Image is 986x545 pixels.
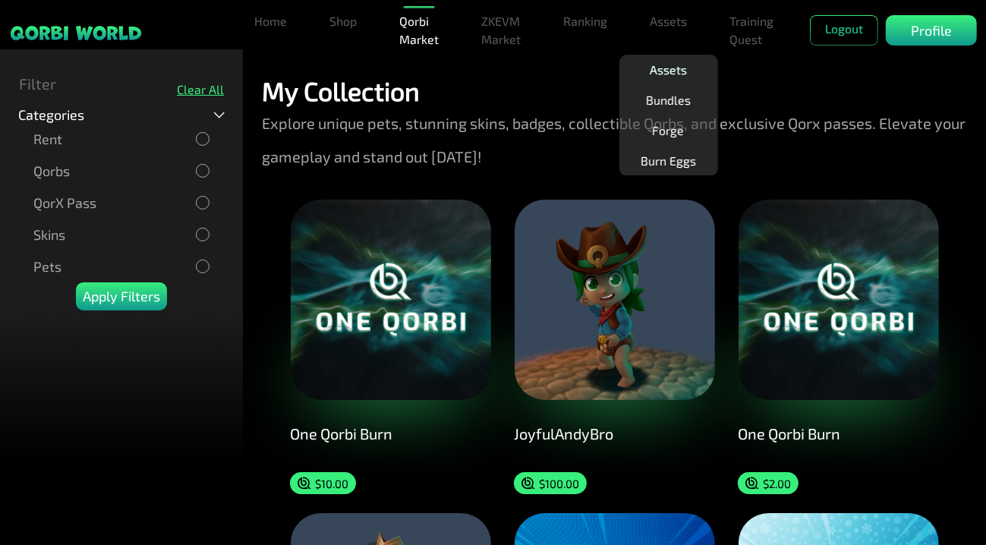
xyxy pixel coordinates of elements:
[33,195,96,211] p: QorX Pass
[763,477,791,490] p: $ 2.00
[911,20,952,41] p: Profile
[315,477,348,490] p: $ 10.00
[19,72,56,95] p: Filter
[33,259,61,275] p: Pets
[647,115,691,146] a: Forge
[9,24,143,42] img: sticky brand-logo
[291,200,491,400] img: One Qorbi Burn
[323,6,363,36] a: Shop
[644,55,693,85] a: Assets
[810,15,878,46] button: Logout
[514,424,715,443] div: JoyfulAndyBro
[739,200,939,400] img: One Qorbi Burn
[640,85,697,115] a: Bundles
[83,286,160,307] p: Apply Filters
[723,6,780,55] a: Training Quest
[475,6,527,55] a: ZKEVM Market
[393,6,445,55] a: Qorbi Market
[262,106,967,173] p: Explore unique pets, stunning skins, badges, collectible Qorbs, and exclusive Qorx passes. Elevat...
[515,200,715,400] img: JoyfulAndyBro
[635,146,702,176] a: Burn Eggs
[738,424,939,443] div: One Qorbi Burn
[33,163,70,179] p: Qorbs
[557,6,613,36] a: Ranking
[290,424,491,443] div: One Qorbi Burn
[248,6,293,36] a: Home
[33,131,62,147] p: Rent
[177,82,224,96] div: Clear All
[262,76,420,106] p: My Collection
[539,477,579,490] p: $ 100.00
[644,6,693,36] a: Assets
[18,107,84,123] p: Categories
[33,227,65,243] p: Skins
